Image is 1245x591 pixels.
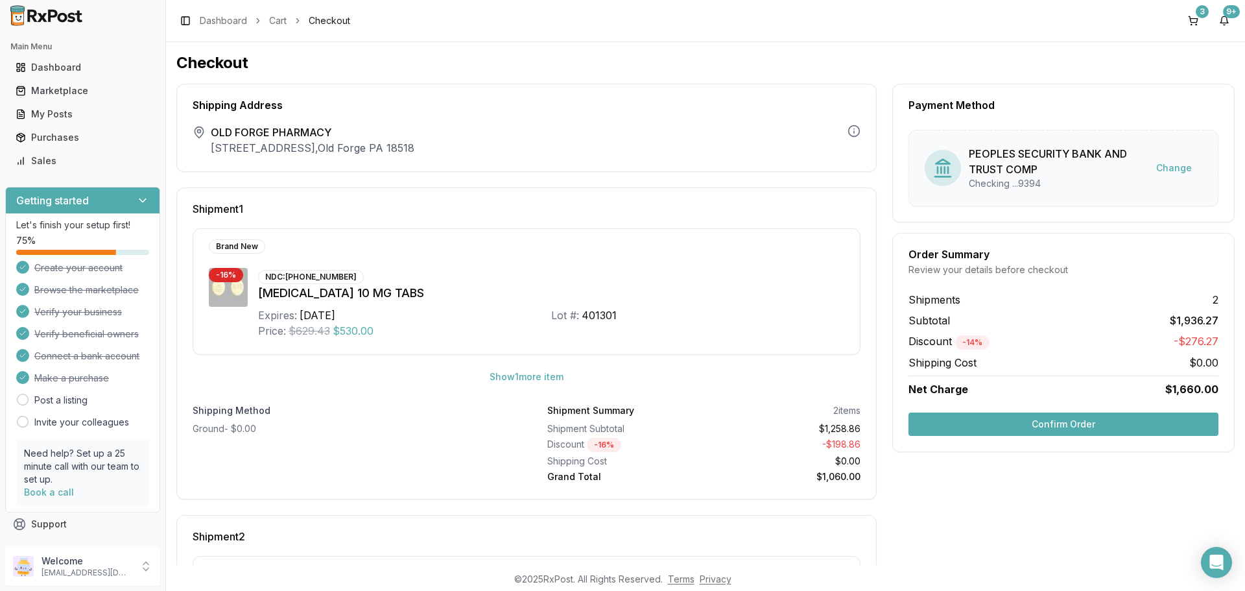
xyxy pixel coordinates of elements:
span: Shipment 1 [193,204,243,214]
a: Invite your colleagues [34,416,129,429]
span: 75 % [16,234,36,247]
button: Support [5,513,160,536]
div: Shipment Subtotal [547,422,699,435]
img: RxPost Logo [5,5,88,26]
div: 3 [1196,5,1209,18]
button: Change [1146,156,1202,180]
a: Dashboard [10,56,155,79]
span: Make a purchase [34,372,109,385]
div: 2 items [833,404,860,417]
div: PEOPLES SECURITY BANK AND TRUST COMP [969,146,1146,177]
div: Ground - $0.00 [193,422,506,435]
div: $0.00 [709,455,861,468]
span: Checkout [309,14,350,27]
div: - 14 % [955,335,990,350]
div: Shipment Summary [547,404,634,417]
div: Sales [16,154,150,167]
div: Order Summary [908,249,1218,259]
div: Checking ...9394 [969,177,1146,190]
p: [EMAIL_ADDRESS][DOMAIN_NAME] [41,568,132,578]
span: Discount [908,335,990,348]
a: Book a call [24,487,74,498]
h2: Main Menu [10,42,155,52]
div: - $198.86 [709,438,861,452]
span: Feedback [31,541,75,554]
button: Confirm Order [908,413,1218,436]
button: My Posts [5,104,160,125]
span: Verify your business [34,306,122,319]
p: [STREET_ADDRESS] , Old Forge PA 18518 [211,140,414,156]
a: Terms [668,573,694,585]
div: - 16 % [587,438,621,452]
span: Shipment 2 [193,531,245,542]
span: 2 [1213,292,1218,308]
label: Shipping Method [193,404,506,417]
div: Expires: [258,308,297,323]
a: Post a listing [34,394,88,407]
a: Privacy [700,573,731,585]
div: Lot #: [551,308,579,323]
div: $1,060.00 [709,470,861,483]
nav: breadcrumb [200,14,350,27]
span: -$276.27 [1174,333,1218,350]
span: $0.00 [1189,355,1218,370]
p: Need help? Set up a 25 minute call with our team to set up. [24,447,141,486]
img: User avatar [13,556,34,577]
button: Purchases [5,127,160,148]
button: 9+ [1214,10,1235,31]
div: 9+ [1223,5,1240,18]
div: Open Intercom Messenger [1201,547,1232,578]
p: Welcome [41,555,132,568]
div: Price: [258,323,286,339]
span: $1,660.00 [1165,381,1218,397]
h1: Checkout [176,53,1235,73]
span: $1,936.27 [1170,313,1218,328]
button: Marketplace [5,80,160,101]
div: My Posts [16,108,150,121]
div: Dashboard [16,61,150,74]
div: Discount [547,438,699,452]
a: Marketplace [10,79,155,103]
div: NDC: [PHONE_NUMBER] [258,270,364,284]
p: Let's finish your setup first! [16,219,149,232]
div: [MEDICAL_DATA] 10 MG TABS [258,284,844,302]
span: Net Charge [908,383,968,396]
span: Verify beneficial owners [34,328,139,341]
div: - 16 % [209,268,243,282]
span: Shipments [908,292,960,308]
div: Shipping Address [193,100,860,110]
div: Review your details before checkout [908,263,1218,276]
div: Purchases [16,131,150,144]
div: Grand Total [547,470,699,483]
a: My Posts [10,103,155,126]
div: 401301 [582,308,617,323]
a: Cart [269,14,287,27]
span: Subtotal [908,313,950,328]
button: 3 [1183,10,1203,31]
a: Dashboard [200,14,247,27]
span: OLD FORGE PHARMACY [211,125,414,140]
span: Shipping Cost [908,355,977,370]
h3: Getting started [16,193,89,208]
div: $1,258.86 [709,422,861,435]
button: Dashboard [5,57,160,78]
div: [DATE] [300,308,335,323]
button: Show1more item [479,365,574,389]
span: $530.00 [333,323,373,339]
span: $629.43 [289,323,330,339]
div: Marketplace [16,84,150,97]
div: Payment Method [908,100,1218,110]
span: Connect a bank account [34,350,139,363]
a: Purchases [10,126,155,149]
span: Browse the marketplace [34,283,139,296]
a: Sales [10,149,155,173]
img: Jardiance 10 MG TABS [209,268,248,307]
div: Shipping Cost [547,455,699,468]
span: Create your account [34,261,123,274]
button: Feedback [5,536,160,559]
button: Sales [5,151,160,171]
div: Brand New [209,239,265,254]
